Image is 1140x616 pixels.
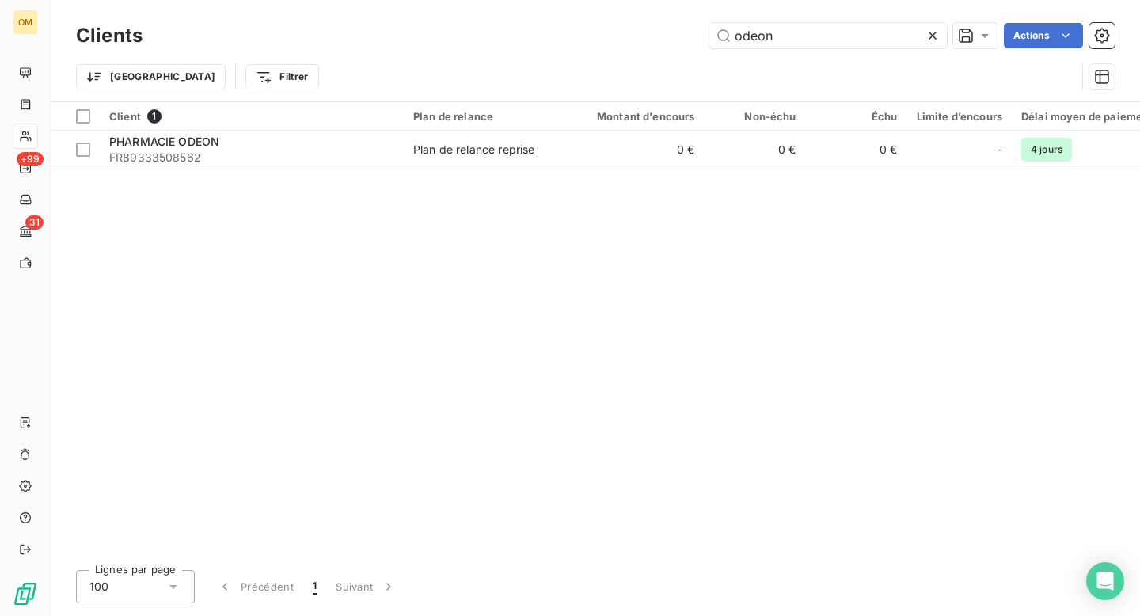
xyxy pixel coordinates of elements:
input: Rechercher [709,23,947,48]
img: Logo LeanPay [13,581,38,606]
div: Open Intercom Messenger [1086,562,1124,600]
button: [GEOGRAPHIC_DATA] [76,64,226,89]
div: OM [13,10,38,35]
div: Limite d’encours [917,110,1002,123]
span: +99 [17,152,44,166]
td: 0 € [705,131,806,169]
td: 0 € [568,131,705,169]
div: Montant d'encours [578,110,695,123]
span: 1 [147,109,161,124]
td: 0 € [806,131,907,169]
button: Suivant [326,570,406,603]
div: Plan de relance [413,110,559,123]
button: 1 [303,570,326,603]
span: 31 [25,215,44,230]
button: Actions [1004,23,1083,48]
h3: Clients [76,21,142,50]
span: FR89333508562 [109,150,394,165]
div: Échu [815,110,898,123]
span: 1 [313,579,317,595]
div: Non-échu [714,110,796,123]
span: 100 [89,579,108,595]
button: Filtrer [245,64,318,89]
span: - [997,142,1002,158]
span: Client [109,110,141,123]
div: Plan de relance reprise [413,142,534,158]
span: PHARMACIE ODEON [109,135,219,148]
span: 4 jours [1021,138,1072,162]
button: Précédent [207,570,303,603]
